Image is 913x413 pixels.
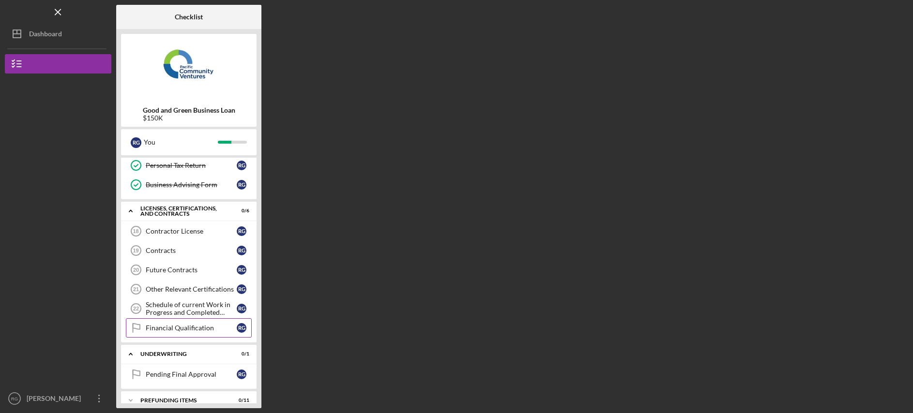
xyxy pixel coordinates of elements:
div: R G [237,284,246,294]
div: Contractor License [146,227,237,235]
div: $150K [143,114,235,122]
button: RG[PERSON_NAME] [5,389,111,408]
img: Product logo [121,39,257,97]
div: R G [237,265,246,275]
div: R G [237,246,246,255]
a: 22Schedule of current Work in Progress and Completed Contract ScheduleRG [126,299,252,318]
div: R G [237,369,246,379]
button: Dashboard [5,24,111,44]
div: R G [237,180,246,190]
div: Underwriting [140,351,225,357]
a: Financial QualificationRG [126,318,252,338]
div: Financial Qualification [146,324,237,332]
div: Licenses, Certifications, and Contracts [140,206,225,217]
div: Pending Final Approval [146,370,237,378]
div: Business Advising Form [146,181,237,189]
tspan: 20 [133,267,139,273]
div: You [144,134,218,150]
b: Good and Green Business Loan [143,106,235,114]
div: Personal Tax Return [146,162,237,169]
tspan: 21 [133,286,139,292]
a: 19ContractsRG [126,241,252,260]
div: [PERSON_NAME] [24,389,87,411]
tspan: 18 [133,228,138,234]
div: 0 / 6 [232,208,249,214]
a: Business Advising FormRG [126,175,252,194]
div: R G [237,323,246,333]
a: Pending Final ApprovalRG [126,365,252,384]
a: Personal Tax ReturnRG [126,156,252,175]
div: R G [237,304,246,313]
div: Schedule of current Work in Progress and Completed Contract Schedule [146,301,237,316]
div: Other Relevant Certifications [146,285,237,293]
a: 18Contractor LicenseRG [126,221,252,241]
text: RG [11,396,18,401]
div: Future Contracts [146,266,237,274]
div: 0 / 11 [232,398,249,403]
div: Dashboard [29,24,62,46]
b: Checklist [175,13,203,21]
div: Prefunding Items [140,398,225,403]
div: Contracts [146,247,237,254]
tspan: 22 [133,306,139,311]
div: 0 / 1 [232,351,249,357]
tspan: 19 [133,248,138,253]
a: 20Future ContractsRG [126,260,252,280]
div: R G [237,226,246,236]
div: R G [131,137,141,148]
a: 21Other Relevant CertificationsRG [126,280,252,299]
div: R G [237,161,246,170]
